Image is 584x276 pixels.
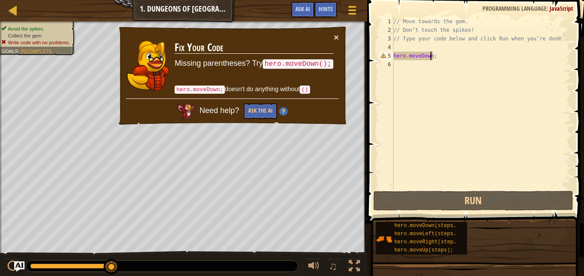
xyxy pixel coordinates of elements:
img: portrait.png [376,231,392,247]
div: 1 [379,17,393,26]
button: Show game menu [341,2,363,22]
span: Goals [1,48,18,54]
span: Incomplete [21,48,52,54]
p: doesn't do anything without [175,85,333,94]
li: Avoid the spikes. [1,25,70,32]
button: Ctrl + P: Play [4,258,22,276]
img: duck_hushbaum.png [126,40,169,91]
li: Write code with no problems. [1,39,70,46]
img: Hint [279,107,288,116]
span: Hints [319,5,333,13]
button: ♫ [327,258,341,276]
code: hero.moveDown(); [263,59,333,69]
span: ♫ [329,260,337,273]
span: Ask AI [295,5,310,13]
span: JavaScript [550,4,573,12]
button: Ask AI [14,261,25,272]
div: 5 [379,52,393,60]
div: 4 [379,43,393,52]
span: hero.moveRight(steps); [394,239,462,245]
code: hero.moveDown; [175,86,225,94]
img: AI [177,104,194,119]
div: 6 [379,60,393,69]
span: Programming language [483,4,547,12]
span: Avoid the spikes. [8,26,44,31]
span: Write code with no problems. [8,40,70,45]
span: : [18,48,21,54]
button: Run [373,191,574,211]
div: 2 [379,26,393,34]
button: Ask the AI [244,103,277,119]
button: Ask AI [291,2,314,18]
button: Toggle fullscreen [346,258,363,276]
span: hero.moveDown(steps); [394,223,459,229]
p: Missing parentheses? Try [175,58,333,69]
span: Collect the gem. [8,33,43,38]
button: × [334,33,339,42]
span: Need help? [200,107,241,115]
div: 3 [379,34,393,43]
span: : [547,4,550,12]
span: hero.moveUp(steps); [394,247,453,253]
button: Adjust volume [305,258,323,276]
code: () [300,86,310,94]
span: hero.moveLeft(steps); [394,231,459,237]
li: Collect the gem. [1,32,70,39]
h3: Fix Your Code [175,42,333,54]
